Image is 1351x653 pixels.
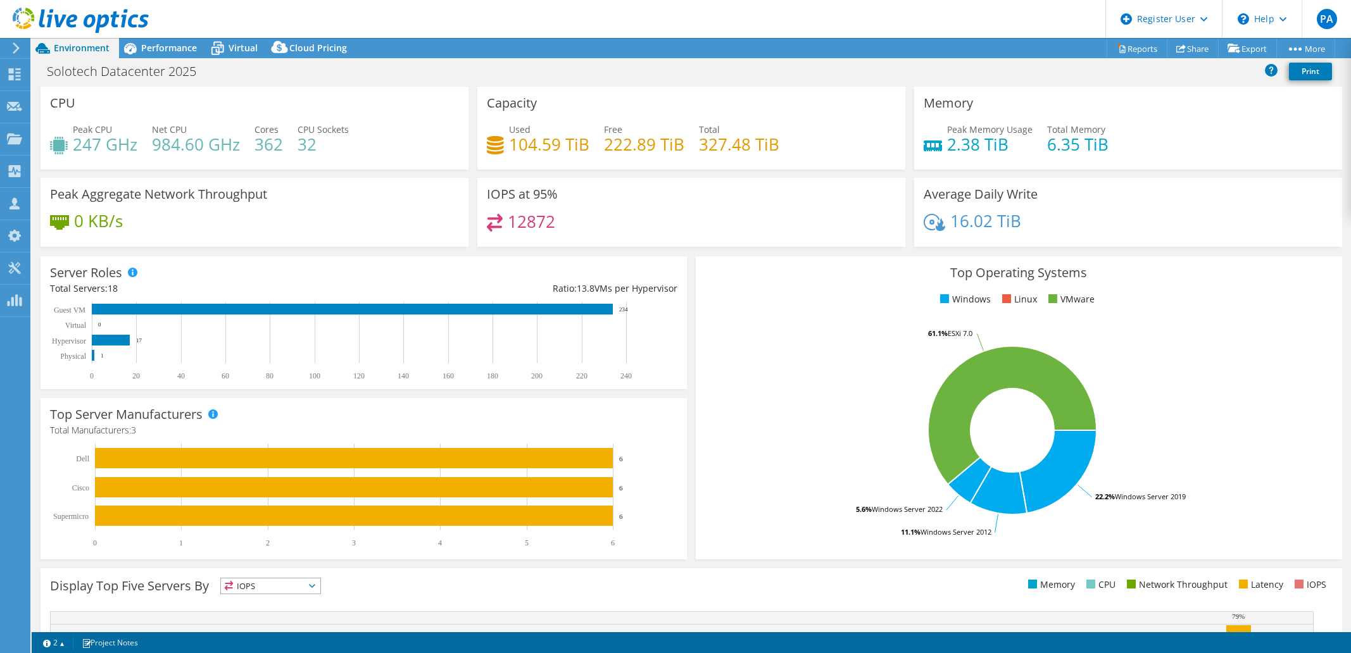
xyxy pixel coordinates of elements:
[921,527,991,537] tspan: Windows Server 2012
[74,214,123,228] h4: 0 KB/s
[50,187,267,201] h3: Peak Aggregate Network Throughput
[525,538,529,547] text: 5
[53,512,89,521] text: Supermicro
[438,538,442,547] text: 4
[620,371,632,380] text: 240
[619,306,628,313] text: 234
[132,371,140,380] text: 20
[947,123,1033,135] span: Peak Memory Usage
[73,635,147,650] a: Project Notes
[577,282,594,294] span: 13.8
[131,424,136,436] span: 3
[509,123,531,135] span: Used
[1236,578,1283,592] li: Latency
[619,455,623,463] text: 6
[999,292,1037,306] li: Linux
[179,538,183,547] text: 1
[309,371,320,380] text: 100
[98,321,101,328] text: 0
[1083,578,1115,592] li: CPU
[298,137,349,151] h4: 32
[531,371,543,380] text: 200
[398,371,409,380] text: 140
[1317,9,1337,29] span: PA
[1115,492,1186,501] tspan: Windows Server 2019
[487,96,537,110] h3: Capacity
[1238,13,1249,25] svg: \n
[52,337,86,345] text: Hypervisor
[1025,578,1075,592] li: Memory
[604,137,684,151] h4: 222.89 TiB
[1167,39,1219,58] a: Share
[298,123,349,135] span: CPU Sockets
[254,123,279,135] span: Cores
[266,538,270,547] text: 2
[950,214,1021,228] h4: 16.02 TiB
[73,123,112,135] span: Peak CPU
[93,538,97,547] text: 0
[289,42,347,54] span: Cloud Pricing
[1047,137,1109,151] h4: 6.35 TiB
[576,371,588,380] text: 220
[928,328,948,338] tspan: 61.1%
[108,282,118,294] span: 18
[924,96,973,110] h3: Memory
[352,538,356,547] text: 3
[60,352,86,361] text: Physical
[54,42,110,54] span: Environment
[948,328,972,338] tspan: ESXi 7.0
[34,635,73,650] a: 2
[705,266,1333,280] h3: Top Operating Systems
[924,187,1038,201] h3: Average Daily Write
[73,137,137,151] h4: 247 GHz
[856,504,872,514] tspan: 5.6%
[1289,63,1332,80] a: Print
[222,371,229,380] text: 60
[443,371,454,380] text: 160
[1218,39,1277,58] a: Export
[65,321,87,330] text: Virtual
[72,483,89,492] text: Cisco
[229,42,258,54] span: Virtual
[901,527,921,537] tspan: 11.1%
[54,306,85,314] text: Guest VM
[619,484,623,492] text: 6
[508,215,555,228] h4: 12872
[141,42,197,54] span: Performance
[1095,492,1115,501] tspan: 22.2%
[254,137,283,151] h4: 362
[50,423,677,437] h4: Total Manufacturers:
[353,371,365,380] text: 120
[1291,578,1326,592] li: IOPS
[1276,39,1335,58] a: More
[1047,123,1105,135] span: Total Memory
[937,292,991,306] li: Windows
[1124,578,1228,592] li: Network Throughput
[611,538,615,547] text: 6
[101,352,104,359] text: 1
[50,282,363,295] div: Total Servers:
[136,337,142,344] text: 17
[619,513,623,520] text: 6
[266,371,273,380] text: 80
[363,282,677,295] div: Ratio: VMs per Hypervisor
[947,137,1033,151] h4: 2.38 TiB
[90,371,94,380] text: 0
[177,371,185,380] text: 40
[152,137,240,151] h4: 984.60 GHz
[76,454,89,463] text: Dell
[487,371,498,380] text: 180
[152,123,187,135] span: Net CPU
[1107,39,1167,58] a: Reports
[699,137,779,151] h4: 327.48 TiB
[221,578,320,594] span: IOPS
[50,96,75,110] h3: CPU
[1232,613,1245,620] text: 79%
[41,65,216,78] h1: Solotech Datacenter 2025
[699,123,720,135] span: Total
[50,266,122,280] h3: Server Roles
[487,187,558,201] h3: IOPS at 95%
[1045,292,1095,306] li: VMware
[872,504,943,514] tspan: Windows Server 2022
[604,123,622,135] span: Free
